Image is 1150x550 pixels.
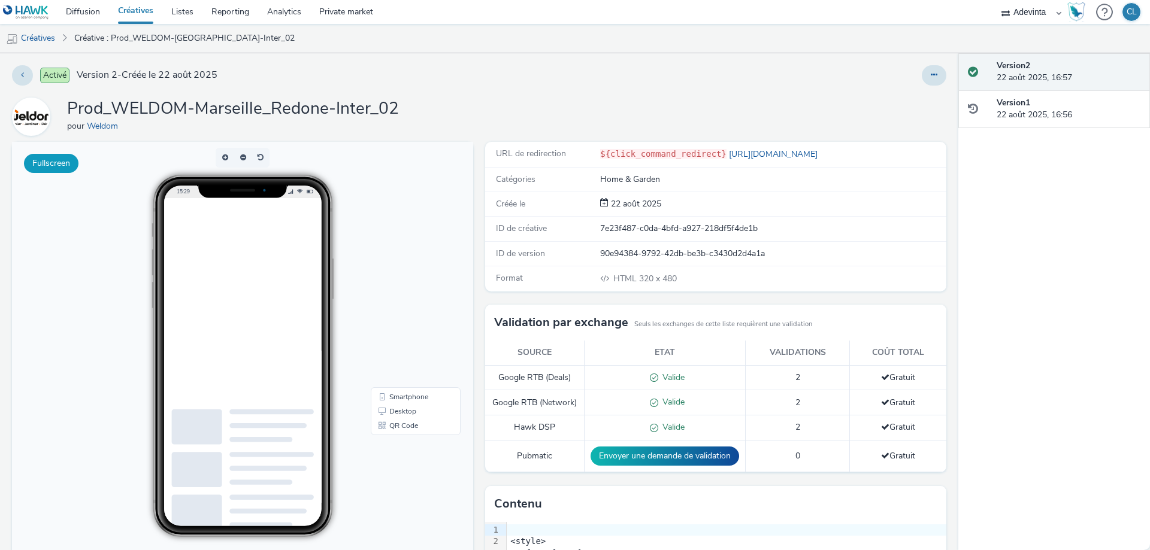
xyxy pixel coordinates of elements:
[1067,2,1085,22] img: Hawk Academy
[881,450,915,461] span: Gratuit
[496,223,547,234] span: ID de créative
[377,251,416,259] span: Smartphone
[485,365,585,390] td: Google RTB (Deals)
[67,98,399,120] h1: Prod_WELDOM-Marseille_Redone-Inter_02
[485,440,585,472] td: Pubmatic
[14,99,49,134] img: Weldom
[997,97,1030,108] strong: Version 1
[658,372,685,383] span: Valide
[609,198,661,209] span: 22 août 2025
[600,149,727,159] code: ${click_command_redirect}
[727,148,822,160] a: [URL][DOMAIN_NAME]
[496,148,566,159] span: URL de redirection
[24,154,78,173] button: Fullscreen
[658,421,685,433] span: Valide
[3,5,49,20] img: undefined Logo
[68,24,301,53] a: Créative : Prod_WELDOM-[GEOGRAPHIC_DATA]-Inter_02
[496,272,523,284] span: Format
[485,415,585,440] td: Hawk DSP
[1127,3,1137,21] div: CL
[634,320,812,329] small: Seuls les exchanges de cette liste requièrent une validation
[165,46,178,53] span: 15:29
[881,421,915,433] span: Gratuit
[494,495,542,513] h3: Contenu
[609,198,661,210] div: Création 22 août 2025, 16:56
[795,397,800,408] span: 2
[377,266,404,273] span: Desktop
[377,280,406,287] span: QR Code
[795,421,800,433] span: 2
[6,33,18,45] img: mobile
[795,450,800,461] span: 0
[361,262,446,276] li: Desktop
[795,372,800,383] span: 2
[361,276,446,291] li: QR Code
[77,68,217,82] span: Version 2 - Créée le 22 août 2025
[361,248,446,262] li: Smartphone
[87,120,123,132] a: Weldom
[746,341,850,365] th: Validations
[997,97,1140,121] div: 22 août 2025, 16:56
[591,446,739,466] button: Envoyer une demande de validation
[612,273,677,284] span: 320 x 480
[850,341,946,365] th: Coût total
[997,60,1140,84] div: 22 août 2025, 16:57
[485,536,500,548] div: 2
[658,396,685,408] span: Valide
[881,372,915,383] span: Gratuit
[600,174,945,186] div: Home & Garden
[485,390,585,415] td: Google RTB (Network)
[600,223,945,235] div: 7e23f487-c0da-4bfd-a927-218df5f4de1b
[485,524,500,536] div: 1
[485,341,585,365] th: Source
[997,60,1030,71] strong: Version 2
[613,273,639,284] span: HTML
[600,248,945,260] div: 90e94384-9792-42db-be3b-c3430d2d4a1a
[40,68,69,83] span: Activé
[881,397,915,408] span: Gratuit
[67,120,87,132] span: pour
[507,536,946,548] div: <style>
[496,174,535,185] span: Catégories
[1067,2,1090,22] a: Hawk Academy
[496,198,525,209] span: Créée le
[12,111,55,122] a: Weldom
[496,248,545,259] span: ID de version
[585,341,746,365] th: Etat
[494,314,628,332] h3: Validation par exchange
